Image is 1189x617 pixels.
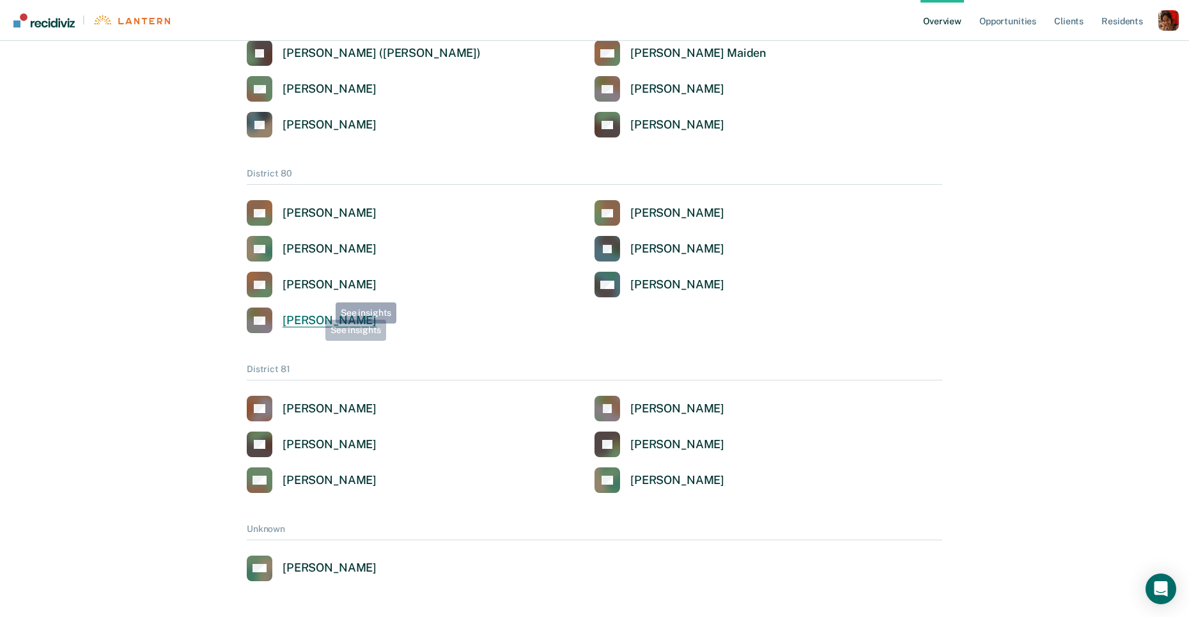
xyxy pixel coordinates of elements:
div: District 80 [247,168,942,185]
div: [PERSON_NAME] [283,402,377,416]
div: [PERSON_NAME] [283,206,377,221]
a: [PERSON_NAME] [594,236,724,262]
div: [PERSON_NAME] [283,437,377,452]
div: [PERSON_NAME] ([PERSON_NAME]) [283,46,481,61]
div: [PERSON_NAME] [283,277,377,292]
a: [PERSON_NAME] [594,396,724,421]
div: [PERSON_NAME] Maiden [630,46,766,61]
a: [PERSON_NAME] [594,272,724,297]
a: [PERSON_NAME] [594,76,724,102]
div: [PERSON_NAME] [630,118,724,132]
a: [PERSON_NAME] [247,308,377,333]
a: [PERSON_NAME] [247,432,377,457]
div: District 81 [247,364,942,380]
div: Unknown [247,524,942,540]
img: Lantern [93,15,170,25]
img: Recidiviz [13,13,75,27]
a: [PERSON_NAME] [247,76,377,102]
a: [PERSON_NAME] [247,236,377,262]
div: [PERSON_NAME] [283,82,377,97]
div: [PERSON_NAME] [283,242,377,256]
div: [PERSON_NAME] [283,473,377,488]
div: [PERSON_NAME] [283,561,377,575]
a: [PERSON_NAME] [594,432,724,457]
div: [PERSON_NAME] [630,437,724,452]
a: [PERSON_NAME] Maiden [594,40,766,66]
span: | [75,15,93,26]
a: [PERSON_NAME] [594,112,724,137]
a: [PERSON_NAME] [594,200,724,226]
div: [PERSON_NAME] [630,82,724,97]
div: [PERSON_NAME] [630,277,724,292]
a: [PERSON_NAME] [247,200,377,226]
a: [PERSON_NAME] [247,112,377,137]
div: [PERSON_NAME] [630,242,724,256]
a: [PERSON_NAME] [247,272,377,297]
div: [PERSON_NAME] [630,402,724,416]
a: [PERSON_NAME] [594,467,724,493]
div: Open Intercom Messenger [1146,574,1176,604]
a: [PERSON_NAME] ([PERSON_NAME]) [247,40,481,66]
button: Profile dropdown button [1158,10,1179,31]
div: [PERSON_NAME] [283,313,377,328]
div: [PERSON_NAME] [630,206,724,221]
div: [PERSON_NAME] [283,118,377,132]
a: [PERSON_NAME] [247,467,377,493]
a: [PERSON_NAME] [247,396,377,421]
div: [PERSON_NAME] [630,473,724,488]
a: [PERSON_NAME] [247,556,377,581]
